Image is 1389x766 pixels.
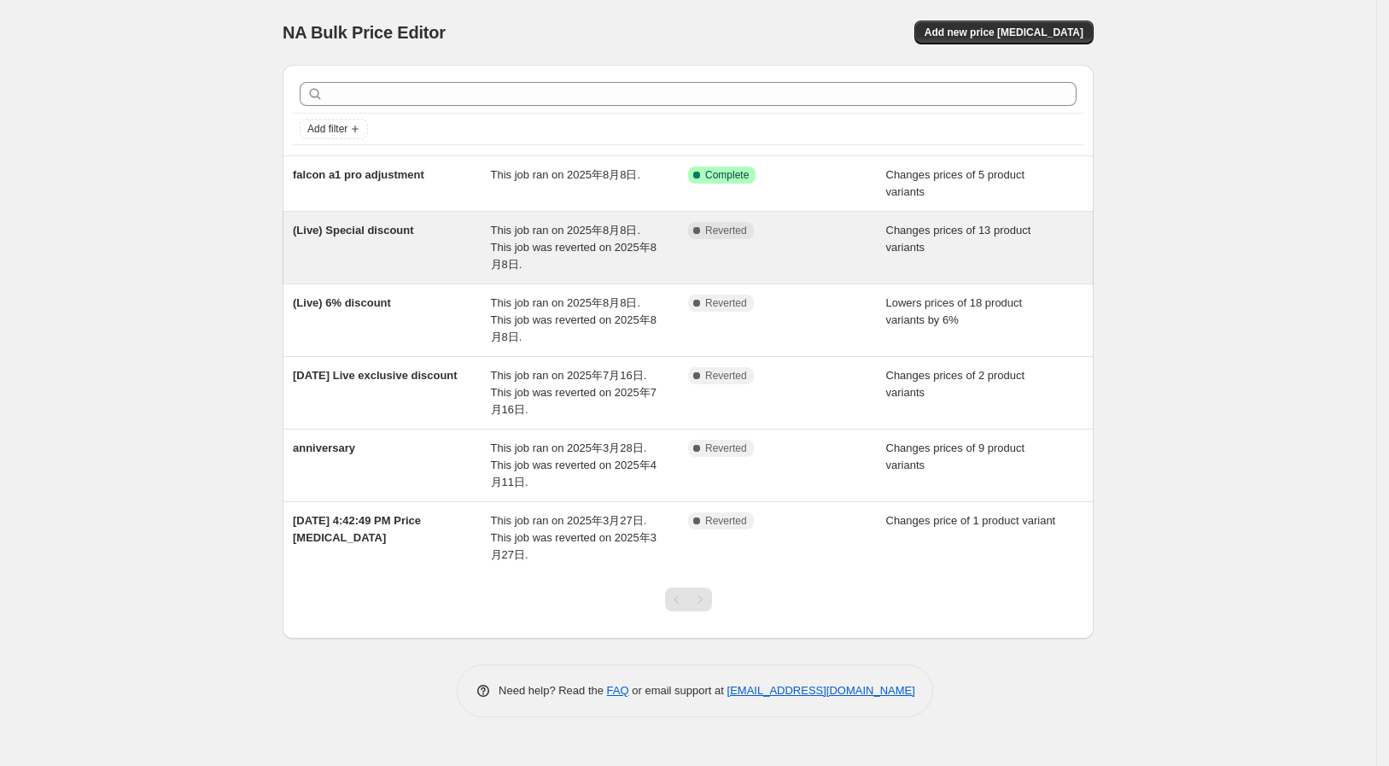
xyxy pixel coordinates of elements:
span: This job ran on 2025年8月8日. This job was reverted on 2025年8月8日. [491,296,657,343]
span: [DATE] 4:42:49 PM Price [MEDICAL_DATA] [293,514,421,544]
span: or email support at [629,684,727,697]
a: FAQ [607,684,629,697]
span: (Live) Special discount [293,224,414,237]
span: Changes prices of 2 product variants [886,369,1025,399]
span: Reverted [705,224,747,237]
span: Changes price of 1 product variant [886,514,1056,527]
span: (Live) 6% discount [293,296,391,309]
span: Reverted [705,441,747,455]
span: This job ran on 2025年7月16日. This job was reverted on 2025年7月16日. [491,369,657,416]
span: falcon a1 pro adjustment [293,168,424,181]
span: Reverted [705,514,747,528]
span: Lowers prices of 18 product variants by 6% [886,296,1023,326]
span: Reverted [705,369,747,383]
span: Add new price [MEDICAL_DATA] [925,26,1083,39]
span: Changes prices of 13 product variants [886,224,1031,254]
button: Add new price [MEDICAL_DATA] [914,20,1094,44]
span: Changes prices of 9 product variants [886,441,1025,471]
span: Complete [705,168,749,182]
span: anniversary [293,441,355,454]
span: This job ran on 2025年8月8日. This job was reverted on 2025年8月8日. [491,224,657,271]
span: This job ran on 2025年3月28日. This job was reverted on 2025年4月11日. [491,441,657,488]
span: [DATE] Live exclusive discount [293,369,458,382]
nav: Pagination [665,588,712,611]
button: Add filter [300,119,368,139]
span: Reverted [705,296,747,310]
span: NA Bulk Price Editor [283,23,446,42]
span: Changes prices of 5 product variants [886,168,1025,198]
span: This job ran on 2025年8月8日. [491,168,641,181]
span: This job ran on 2025年3月27日. This job was reverted on 2025年3月27日. [491,514,657,561]
span: Add filter [307,122,347,136]
a: [EMAIL_ADDRESS][DOMAIN_NAME] [727,684,915,697]
span: Need help? Read the [499,684,607,697]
